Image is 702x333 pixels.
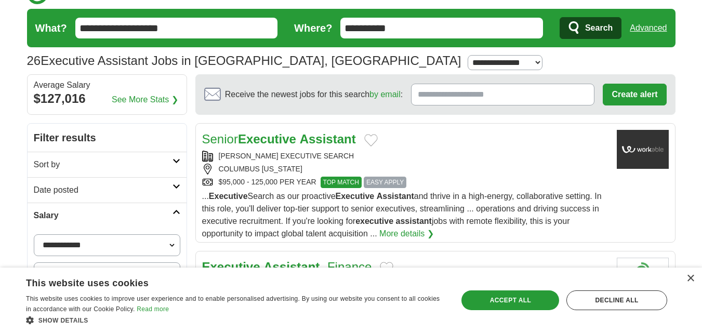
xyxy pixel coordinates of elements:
[336,192,375,201] strong: Executive
[202,151,608,162] div: [PERSON_NAME] EXECUTIVE SEARCH
[137,305,169,313] a: Read more, opens a new window
[209,192,248,201] strong: Executive
[202,132,356,146] a: SeniorExecutive Assistant
[34,158,173,171] h2: Sort by
[364,134,378,146] button: Add to favorite jobs
[202,177,608,188] div: $95,000 - 125,000 PER YEAR
[396,217,432,225] strong: assistant
[28,152,187,177] a: Sort by
[355,217,393,225] strong: executive
[225,88,403,101] span: Receive the newest jobs for this search :
[380,262,393,274] button: Add to favorite jobs
[321,177,362,188] span: TOP MATCH
[585,18,613,38] span: Search
[686,275,694,283] div: Close
[27,51,41,70] span: 26
[364,177,406,188] span: EASY APPLY
[566,290,667,310] div: Decline all
[461,290,559,310] div: Accept all
[26,315,445,325] div: Show details
[300,132,356,146] strong: Assistant
[617,258,669,297] img: Company logo
[34,184,173,196] h2: Date posted
[112,94,178,106] a: See More Stats ❯
[617,130,669,169] img: Company logo
[202,192,602,238] span: ... Search as our proactive and thrive in a high-energy, collaborative setting. In this role, you...
[369,90,401,99] a: by email
[34,81,180,89] div: Average Salary
[28,177,187,203] a: Date posted
[603,84,666,105] button: Create alert
[34,209,173,222] h2: Salary
[28,124,187,152] h2: Filter results
[26,295,440,313] span: This website uses cookies to improve user experience and to enable personalised advertising. By u...
[34,89,180,108] div: $127,016
[35,20,67,36] label: What?
[630,18,667,38] a: Advanced
[202,260,260,274] strong: Executive
[560,17,621,39] button: Search
[294,20,332,36] label: Where?
[377,192,414,201] strong: Assistant
[26,274,419,289] div: This website uses cookies
[38,317,88,324] span: Show details
[238,132,296,146] strong: Executive
[379,228,434,240] a: More details ❯
[28,203,187,228] a: Salary
[27,54,461,68] h1: Executive Assistant Jobs in [GEOGRAPHIC_DATA], [GEOGRAPHIC_DATA]
[202,260,372,274] a: Executive Assistant- Finance
[263,260,320,274] strong: Assistant
[202,164,608,175] div: COLUMBUS [US_STATE]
